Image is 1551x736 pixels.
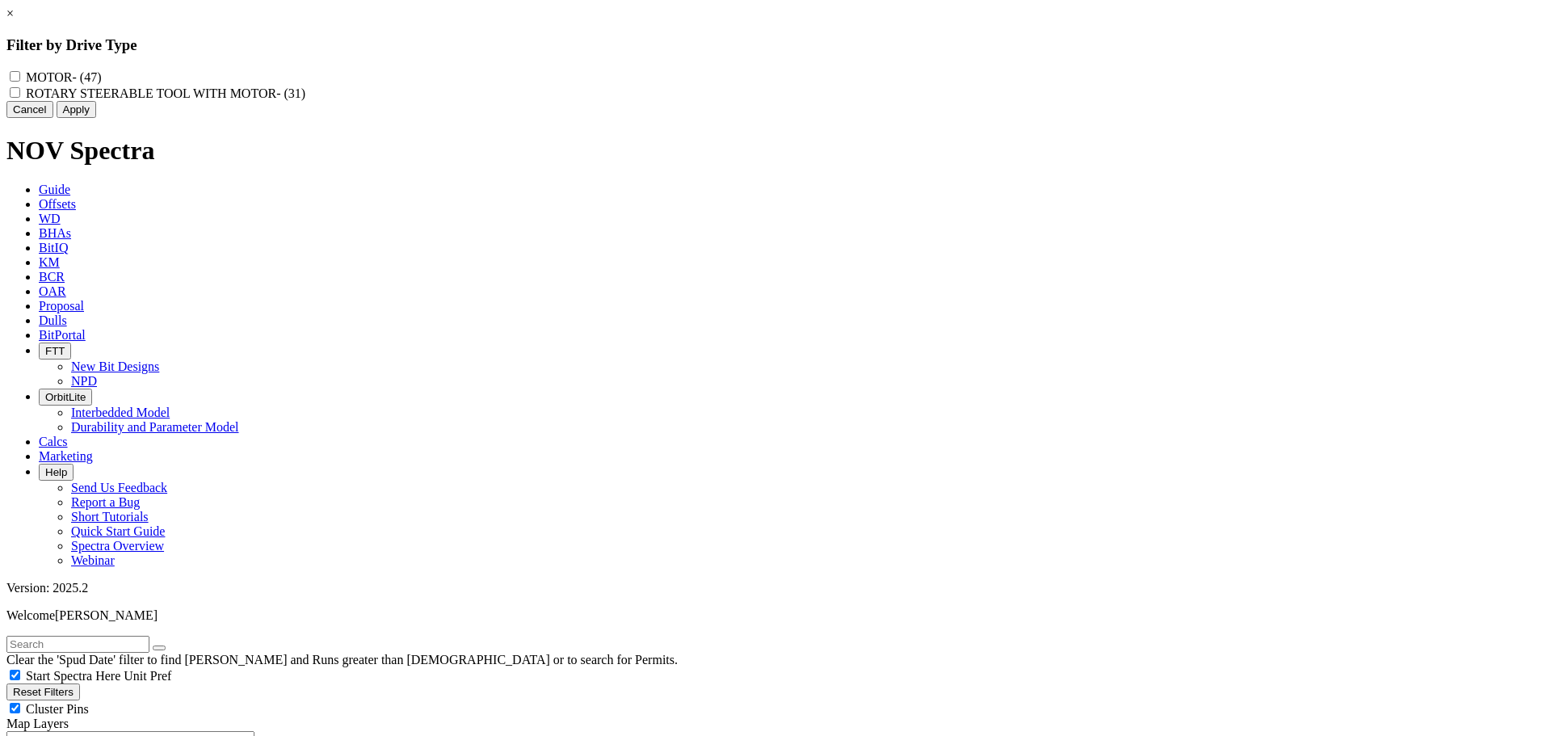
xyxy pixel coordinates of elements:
a: × [6,6,14,20]
span: BitIQ [39,241,68,254]
span: OrbitLite [45,391,86,403]
a: Report a Bug [71,495,140,509]
a: Spectra Overview [71,539,164,553]
h1: NOV Spectra [6,136,1545,166]
a: Interbedded Model [71,406,170,419]
span: Start Spectra Here [26,669,120,683]
a: Durability and Parameter Model [71,420,239,434]
label: ROTARY STEERABLE TOOL WITH MOTOR [26,86,305,100]
input: Search [6,636,149,653]
a: Webinar [71,553,115,567]
span: Unit Pref [124,669,171,683]
span: WD [39,212,61,225]
a: NPD [71,374,97,388]
a: New Bit Designs [71,360,159,373]
span: Guide [39,183,70,196]
span: KM [39,255,60,269]
span: Cluster Pins [26,702,89,716]
label: MOTOR [26,70,101,84]
p: Welcome [6,608,1545,623]
button: Cancel [6,101,53,118]
span: Map Layers [6,717,69,730]
span: BCR [39,270,65,284]
span: FTT [45,345,65,357]
span: Proposal [39,299,84,313]
span: Marketing [39,449,93,463]
span: Clear the 'Spud Date' filter to find [PERSON_NAME] and Runs greater than [DEMOGRAPHIC_DATA] or to... [6,653,678,667]
span: Help [45,466,67,478]
a: Short Tutorials [71,510,149,524]
span: BHAs [39,226,71,240]
span: - (47) [73,70,102,84]
span: OAR [39,284,66,298]
span: Dulls [39,313,67,327]
span: [PERSON_NAME] [55,608,158,622]
a: Quick Start Guide [71,524,165,538]
div: Version: 2025.2 [6,581,1545,595]
span: BitPortal [39,328,86,342]
span: Calcs [39,435,68,448]
h3: Filter by Drive Type [6,36,1545,54]
a: Send Us Feedback [71,481,167,494]
button: Reset Filters [6,683,80,700]
span: Offsets [39,197,76,211]
button: Apply [57,101,96,118]
span: - (31) [276,86,305,100]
